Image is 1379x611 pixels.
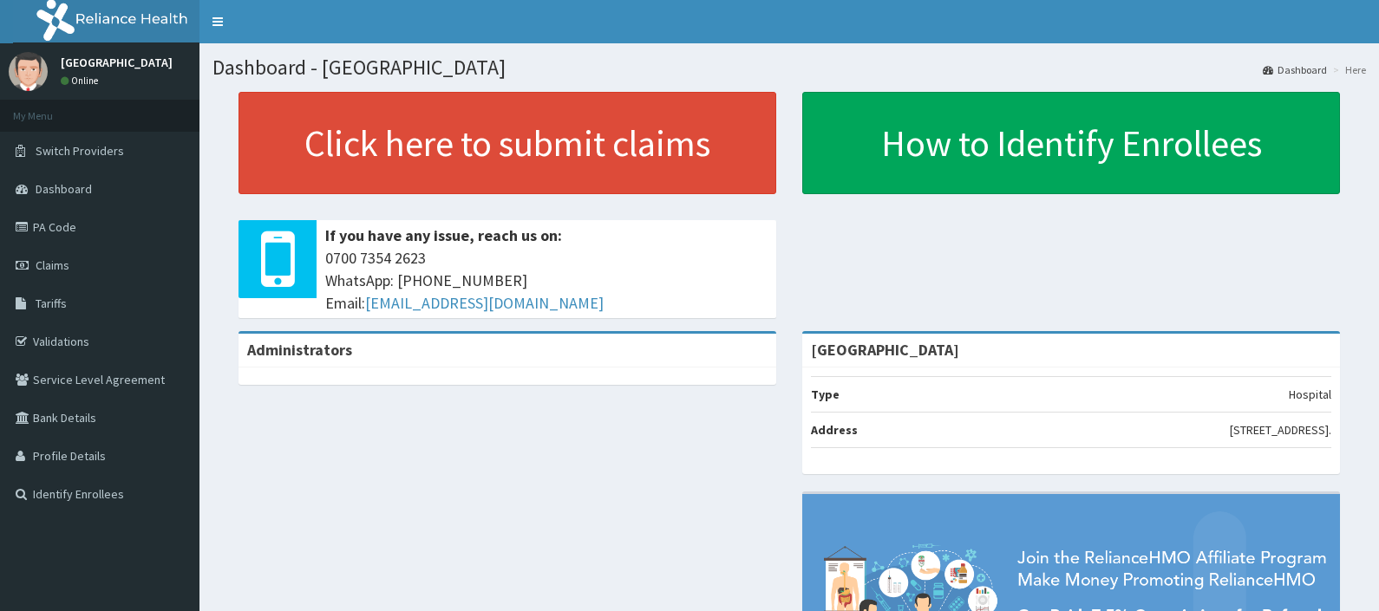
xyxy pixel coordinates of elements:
[36,257,69,273] span: Claims
[36,296,67,311] span: Tariffs
[1263,62,1327,77] a: Dashboard
[325,225,562,245] b: If you have any issue, reach us on:
[1289,386,1331,403] p: Hospital
[61,56,173,68] p: [GEOGRAPHIC_DATA]
[61,75,102,87] a: Online
[36,143,124,159] span: Switch Providers
[1329,62,1366,77] li: Here
[1230,421,1331,439] p: [STREET_ADDRESS].
[239,92,776,194] a: Click here to submit claims
[811,340,959,360] strong: [GEOGRAPHIC_DATA]
[811,387,840,402] b: Type
[212,56,1366,79] h1: Dashboard - [GEOGRAPHIC_DATA]
[802,92,1340,194] a: How to Identify Enrollees
[811,422,858,438] b: Address
[36,181,92,197] span: Dashboard
[365,293,604,313] a: [EMAIL_ADDRESS][DOMAIN_NAME]
[325,247,768,314] span: 0700 7354 2623 WhatsApp: [PHONE_NUMBER] Email:
[9,52,48,91] img: User Image
[247,340,352,360] b: Administrators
